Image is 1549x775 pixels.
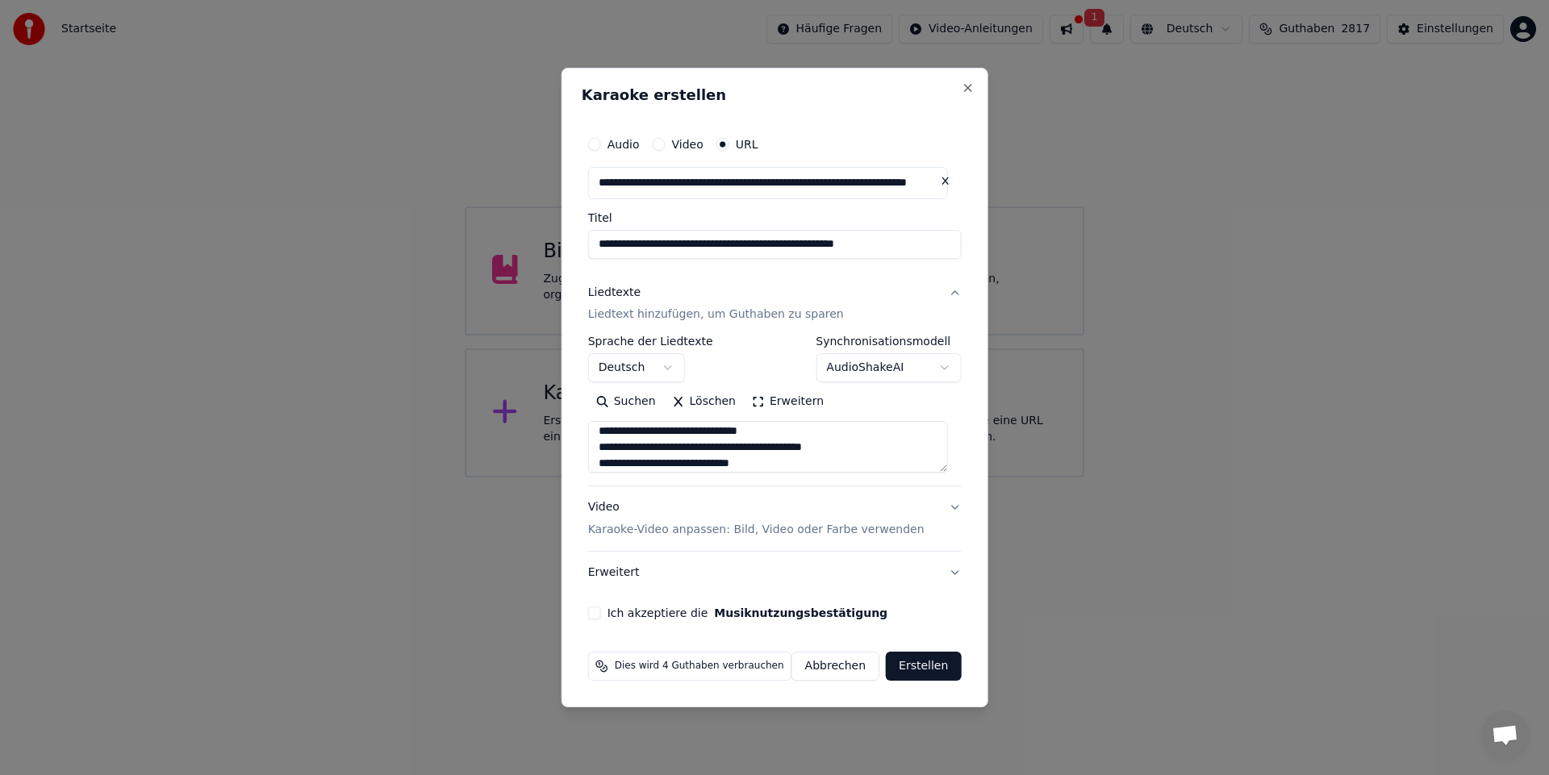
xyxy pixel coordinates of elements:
[607,607,887,619] label: Ich akzeptiere die
[588,500,925,539] div: Video
[588,552,962,594] button: Erweitert
[582,88,968,102] h2: Karaoke erstellen
[588,272,962,336] button: LiedtexteLiedtext hinzufügen, um Guthaben zu sparen
[664,390,744,415] button: Löschen
[791,652,879,681] button: Abbrechen
[671,139,703,150] label: Video
[886,652,961,681] button: Erstellen
[714,607,887,619] button: Ich akzeptiere die
[588,487,962,552] button: VideoKaraoke-Video anpassen: Bild, Video oder Farbe verwenden
[588,336,713,348] label: Sprache der Liedtexte
[736,139,758,150] label: URL
[615,660,784,673] span: Dies wird 4 Guthaben verbrauchen
[744,390,832,415] button: Erweitern
[588,336,962,486] div: LiedtexteLiedtext hinzufügen, um Guthaben zu sparen
[588,307,844,323] p: Liedtext hinzufügen, um Guthaben zu sparen
[607,139,640,150] label: Audio
[816,336,961,348] label: Synchronisationsmodell
[588,522,925,538] p: Karaoke-Video anpassen: Bild, Video oder Farbe verwenden
[588,212,962,223] label: Titel
[588,390,664,415] button: Suchen
[588,285,641,301] div: Liedtexte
